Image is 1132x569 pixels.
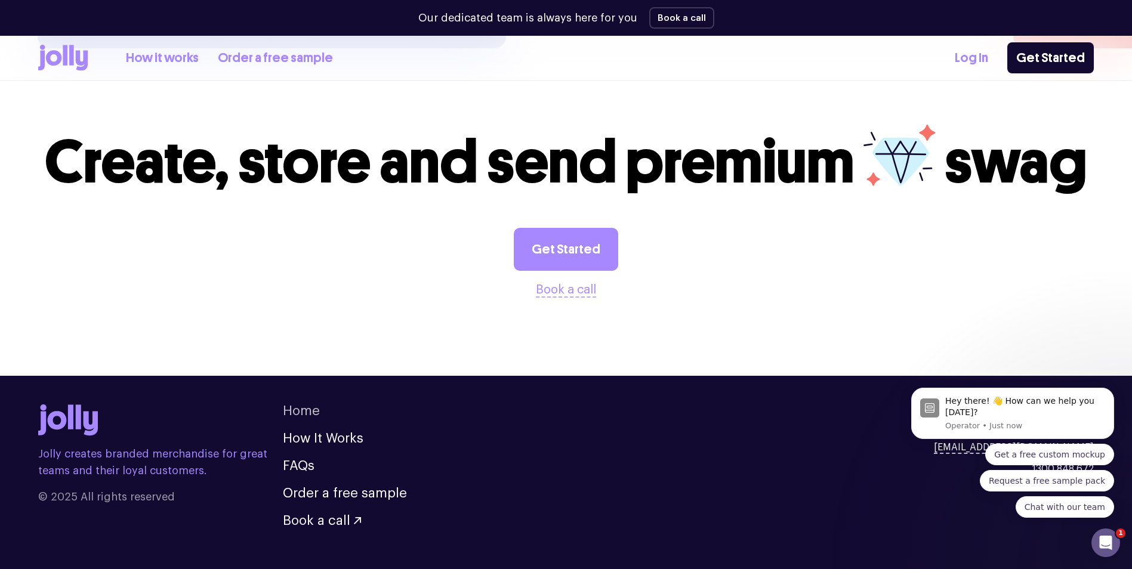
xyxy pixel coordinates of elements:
[1007,42,1094,73] a: Get Started
[283,459,314,472] a: FAQs
[418,10,637,26] p: Our dedicated team is always here for you
[945,126,1087,198] span: swag
[283,487,407,500] a: Order a free sample
[126,48,199,68] a: How it works
[893,377,1132,525] iframe: Intercom notifications message
[283,432,363,445] a: How It Works
[649,7,714,29] button: Book a call
[218,48,333,68] a: Order a free sample
[1091,528,1120,557] iframe: Intercom live chat
[536,280,596,299] button: Book a call
[38,446,283,479] p: Jolly creates branded merchandise for great teams and their loyal customers.
[283,514,361,527] button: Book a call
[45,126,855,198] span: Create, store and send premium
[38,488,283,505] span: © 2025 All rights reserved
[955,48,988,68] a: Log In
[283,404,320,418] a: Home
[283,514,350,527] span: Book a call
[1116,528,1125,538] span: 1
[514,228,618,271] a: Get Started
